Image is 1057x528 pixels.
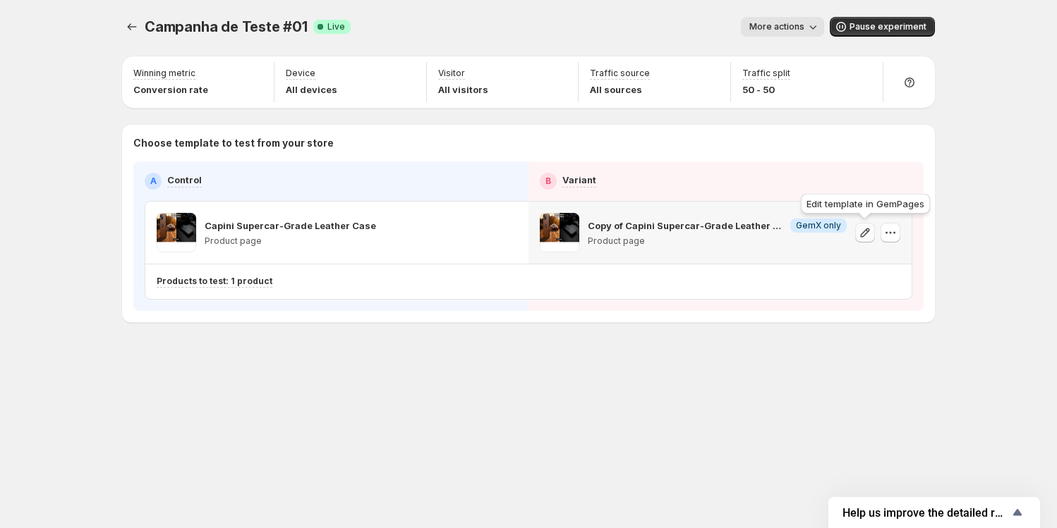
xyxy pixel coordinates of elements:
img: Copy of Capini Supercar-Grade Leather Case [540,213,579,252]
span: GemX only [796,220,841,231]
h2: A [150,176,157,187]
button: Experiments [122,17,142,37]
p: Visitor [438,68,465,79]
span: Pause experiment [850,21,926,32]
span: Live [327,21,345,32]
p: Products to test: 1 product [157,276,272,287]
p: Choose template to test from your store [133,136,924,150]
p: Traffic source [590,68,650,79]
p: 50 - 50 [742,82,790,97]
p: Control [167,173,202,187]
img: Capini Supercar-Grade Leather Case [157,213,196,252]
button: Pause experiment [830,17,935,37]
p: Product page [205,235,376,247]
span: Help us improve the detailed report for A/B campaigns [842,506,1009,520]
button: More actions [741,17,824,37]
span: More actions [749,21,804,32]
p: Variant [562,173,596,187]
span: Campanha de Teste #01 [145,18,308,35]
p: Device [286,68,315,79]
p: Conversion rate [133,82,208,97]
p: All visitors [438,82,488,97]
p: Winning metric [133,68,195,79]
p: Copy of Capini Supercar-Grade Leather Case [588,219,785,233]
p: All sources [590,82,650,97]
p: Capini Supercar-Grade Leather Case [205,219,376,233]
h2: B [545,176,551,187]
p: Traffic split [742,68,790,79]
button: Show survey - Help us improve the detailed report for A/B campaigns [842,504,1026,521]
p: Product page [588,235,847,247]
p: All devices [286,82,337,97]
